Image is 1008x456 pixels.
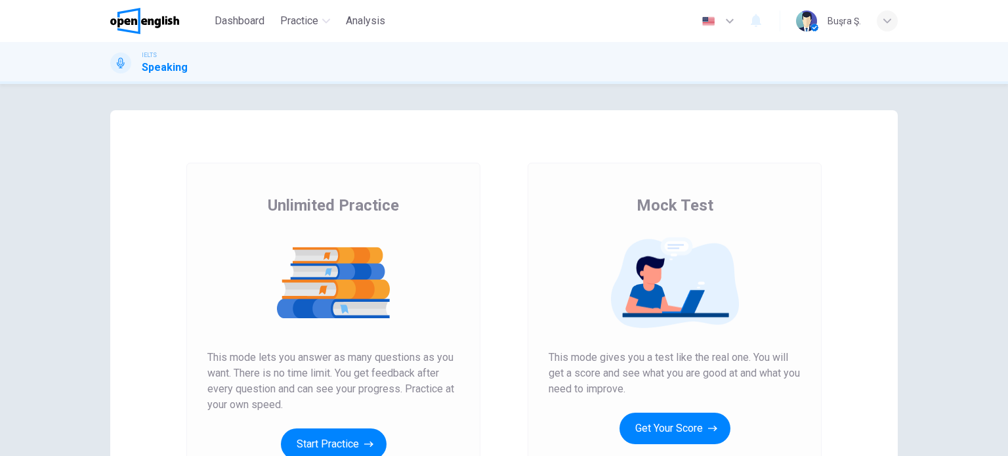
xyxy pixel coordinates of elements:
span: Mock Test [637,195,713,216]
button: Dashboard [209,9,270,33]
div: Buşra Ş. [828,13,861,29]
button: Get Your Score [619,413,730,444]
span: Unlimited Practice [268,195,399,216]
h1: Speaking [142,60,188,75]
span: This mode gives you a test like the real one. You will get a score and see what you are good at a... [549,350,801,397]
img: OpenEnglish logo [110,8,179,34]
span: Dashboard [215,13,264,29]
button: Analysis [341,9,390,33]
span: Practice [280,13,318,29]
img: en [700,16,717,26]
button: Practice [275,9,335,33]
span: IELTS [142,51,157,60]
img: Profile picture [796,10,817,31]
span: This mode lets you answer as many questions as you want. There is no time limit. You get feedback... [207,350,459,413]
span: Analysis [346,13,385,29]
a: OpenEnglish logo [110,8,209,34]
